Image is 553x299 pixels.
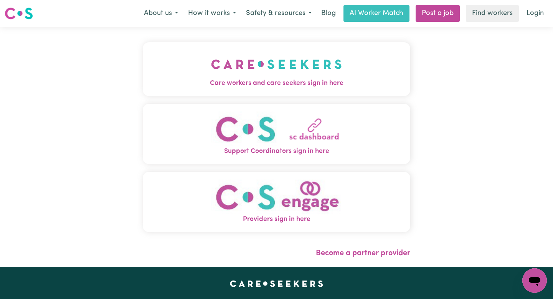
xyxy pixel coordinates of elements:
[143,146,410,156] span: Support Coordinators sign in here
[143,172,410,232] button: Providers sign in here
[5,5,33,22] a: Careseekers logo
[139,5,183,22] button: About us
[241,5,317,22] button: Safety & resources
[143,104,410,164] button: Support Coordinators sign in here
[416,5,460,22] a: Post a job
[230,281,323,287] a: Careseekers home page
[143,78,410,88] span: Care workers and care seekers sign in here
[143,42,410,96] button: Care workers and care seekers sign in here
[522,268,547,293] iframe: Button to launch messaging window
[343,5,409,22] a: AI Worker Match
[317,5,340,22] a: Blog
[183,5,241,22] button: How it works
[143,214,410,224] span: Providers sign in here
[316,249,410,257] a: Become a partner provider
[5,7,33,20] img: Careseekers logo
[522,5,548,22] a: Login
[466,5,519,22] a: Find workers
